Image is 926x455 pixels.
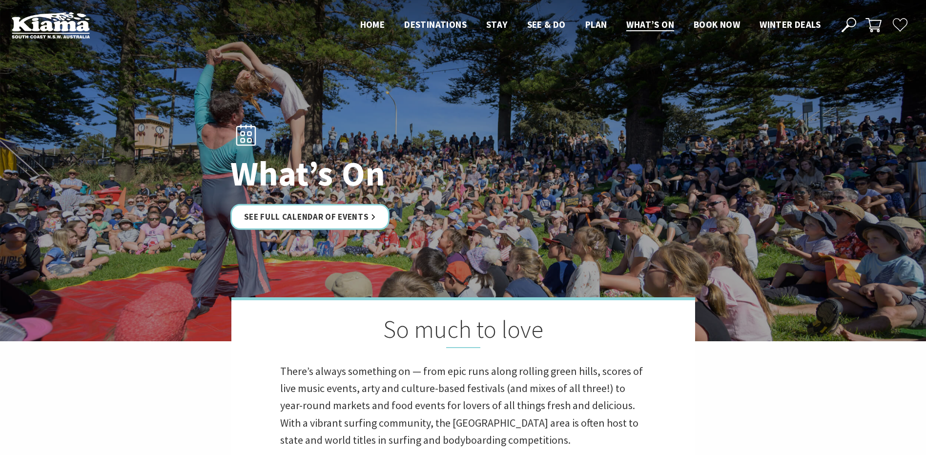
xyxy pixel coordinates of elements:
span: See & Do [527,19,566,30]
h1: What’s On [230,155,506,192]
span: Destinations [404,19,467,30]
h2: So much to love [280,315,646,348]
p: There’s always something on — from epic runs along rolling green hills, scores of live music even... [280,363,646,449]
img: Kiama Logo [12,12,90,39]
a: See Full Calendar of Events [230,204,390,230]
span: Stay [486,19,508,30]
span: Winter Deals [760,19,821,30]
span: Plan [585,19,607,30]
nav: Main Menu [350,17,830,33]
span: Home [360,19,385,30]
span: What’s On [626,19,674,30]
span: Book now [694,19,740,30]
